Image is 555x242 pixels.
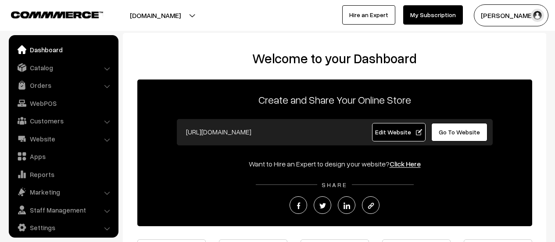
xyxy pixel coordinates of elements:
[390,159,421,168] a: Click Here
[11,42,115,58] a: Dashboard
[531,9,544,22] img: user
[11,113,115,129] a: Customers
[11,131,115,147] a: Website
[439,128,480,136] span: Go To Website
[132,51,537,66] h2: Welcome to your Dashboard
[137,159,532,169] div: Want to Hire an Expert to design your website?
[474,4,548,26] button: [PERSON_NAME]…
[11,95,115,111] a: WebPOS
[342,5,395,25] a: Hire an Expert
[317,181,352,188] span: SHARE
[372,123,426,141] a: Edit Website
[11,9,88,19] a: COMMMERCE
[11,60,115,76] a: Catalog
[99,4,211,26] button: [DOMAIN_NAME]
[11,184,115,200] a: Marketing
[403,5,463,25] a: My Subscription
[137,92,532,108] p: Create and Share Your Online Store
[431,123,488,141] a: Go To Website
[11,148,115,164] a: Apps
[11,202,115,218] a: Staff Management
[11,166,115,182] a: Reports
[375,128,422,136] span: Edit Website
[11,77,115,93] a: Orders
[11,11,103,18] img: COMMMERCE
[11,220,115,235] a: Settings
